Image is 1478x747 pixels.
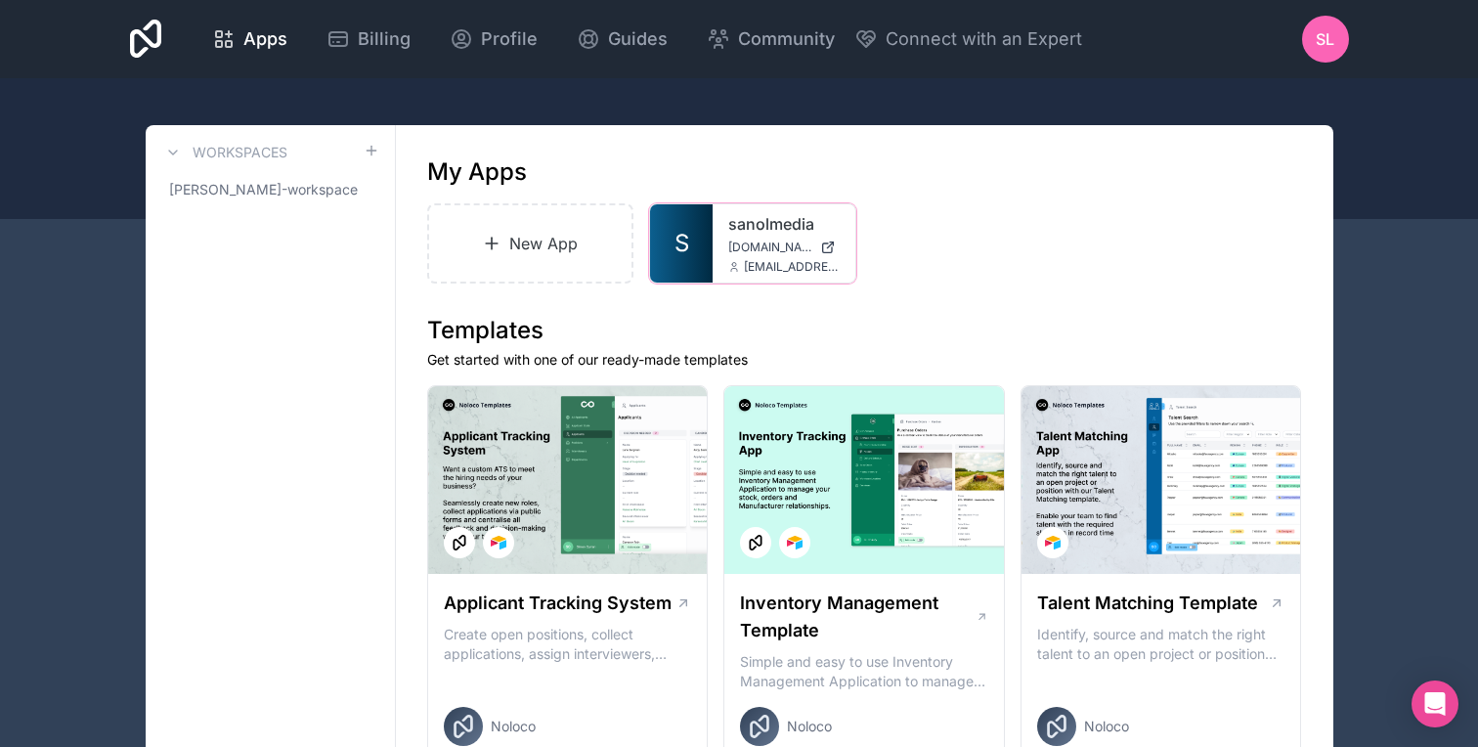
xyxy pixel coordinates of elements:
span: [PERSON_NAME]-workspace [169,180,358,199]
span: SL [1316,27,1334,51]
span: Noloco [491,717,536,736]
a: S [650,204,713,283]
h3: Workspaces [193,143,287,162]
h1: Applicant Tracking System [444,590,672,617]
span: Apps [243,25,287,53]
span: Community [738,25,835,53]
span: [EMAIL_ADDRESS][DOMAIN_NAME] [744,259,840,275]
img: Airtable Logo [491,535,506,550]
a: Billing [311,18,426,61]
h1: My Apps [427,156,527,188]
h1: Templates [427,315,1302,346]
p: Get started with one of our ready-made templates [427,350,1302,370]
span: Connect with an Expert [886,25,1082,53]
img: Airtable Logo [1045,535,1061,550]
span: Guides [608,25,668,53]
p: Simple and easy to use Inventory Management Application to manage your stock, orders and Manufact... [740,652,988,691]
a: Community [691,18,850,61]
span: Billing [358,25,411,53]
a: sanolmedia [728,212,840,236]
p: Identify, source and match the right talent to an open project or position with our Talent Matchi... [1037,625,1285,664]
a: [DOMAIN_NAME] [728,240,840,255]
img: Airtable Logo [787,535,803,550]
a: [PERSON_NAME]-workspace [161,172,379,207]
span: S [674,228,689,259]
p: Create open positions, collect applications, assign interviewers, centralise candidate feedback a... [444,625,692,664]
a: Workspaces [161,141,287,164]
span: Profile [481,25,538,53]
a: Apps [196,18,303,61]
h1: Talent Matching Template [1037,590,1258,617]
a: Profile [434,18,553,61]
span: Noloco [1084,717,1129,736]
span: [DOMAIN_NAME] [728,240,812,255]
button: Connect with an Expert [854,25,1082,53]
h1: Inventory Management Template [740,590,975,644]
div: Open Intercom Messenger [1412,681,1458,727]
a: Guides [561,18,683,61]
span: Noloco [787,717,832,736]
a: New App [427,203,634,284]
